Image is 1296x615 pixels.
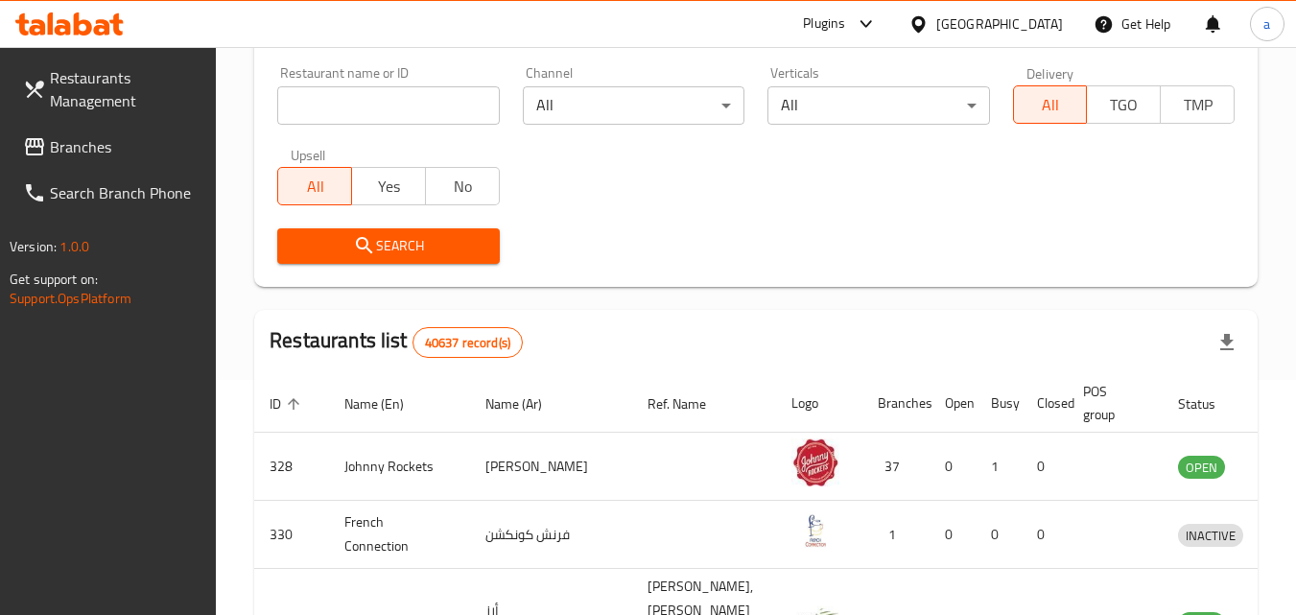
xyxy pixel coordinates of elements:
[293,234,483,258] span: Search
[351,167,426,205] button: Yes
[277,228,499,264] button: Search
[1178,524,1243,547] div: INACTIVE
[270,326,523,358] h2: Restaurants list
[1095,91,1153,119] span: TGO
[1083,380,1140,426] span: POS group
[10,286,131,311] a: Support.OpsPlatform
[791,507,839,555] img: French Connection
[862,501,930,569] td: 1
[767,86,989,125] div: All
[360,173,418,201] span: Yes
[1178,456,1225,479] div: OPEN
[1022,91,1080,119] span: All
[1026,66,1074,80] label: Delivery
[8,124,217,170] a: Branches
[413,334,522,352] span: 40637 record(s)
[1178,392,1240,415] span: Status
[930,374,976,433] th: Open
[976,501,1022,569] td: 0
[50,181,201,204] span: Search Branch Phone
[976,374,1022,433] th: Busy
[791,438,839,486] img: Johnny Rockets
[277,167,352,205] button: All
[862,433,930,501] td: 37
[1178,525,1243,547] span: INACTIVE
[485,392,567,415] span: Name (Ar)
[10,234,57,259] span: Version:
[8,170,217,216] a: Search Branch Phone
[803,12,845,35] div: Plugins
[1022,374,1068,433] th: Closed
[1013,85,1088,124] button: All
[277,86,499,125] input: Search for restaurant name or ID..
[50,135,201,158] span: Branches
[523,86,744,125] div: All
[434,173,492,201] span: No
[930,433,976,501] td: 0
[976,433,1022,501] td: 1
[470,433,632,501] td: [PERSON_NAME]
[1022,433,1068,501] td: 0
[286,173,344,201] span: All
[1263,13,1270,35] span: a
[1178,457,1225,479] span: OPEN
[648,392,731,415] span: Ref. Name
[10,267,98,292] span: Get support on:
[270,392,306,415] span: ID
[936,13,1063,35] div: [GEOGRAPHIC_DATA]
[1204,319,1250,366] div: Export file
[470,501,632,569] td: فرنش كونكشن
[344,392,429,415] span: Name (En)
[59,234,89,259] span: 1.0.0
[50,66,201,112] span: Restaurants Management
[930,501,976,569] td: 0
[1160,85,1235,124] button: TMP
[1022,501,1068,569] td: 0
[8,55,217,124] a: Restaurants Management
[329,501,470,569] td: French Connection
[862,374,930,433] th: Branches
[412,327,523,358] div: Total records count
[254,501,329,569] td: 330
[425,167,500,205] button: No
[254,433,329,501] td: 328
[291,148,326,161] label: Upsell
[1086,85,1161,124] button: TGO
[277,20,1235,49] h2: Restaurant search
[1168,91,1227,119] span: TMP
[329,433,470,501] td: Johnny Rockets
[776,374,862,433] th: Logo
